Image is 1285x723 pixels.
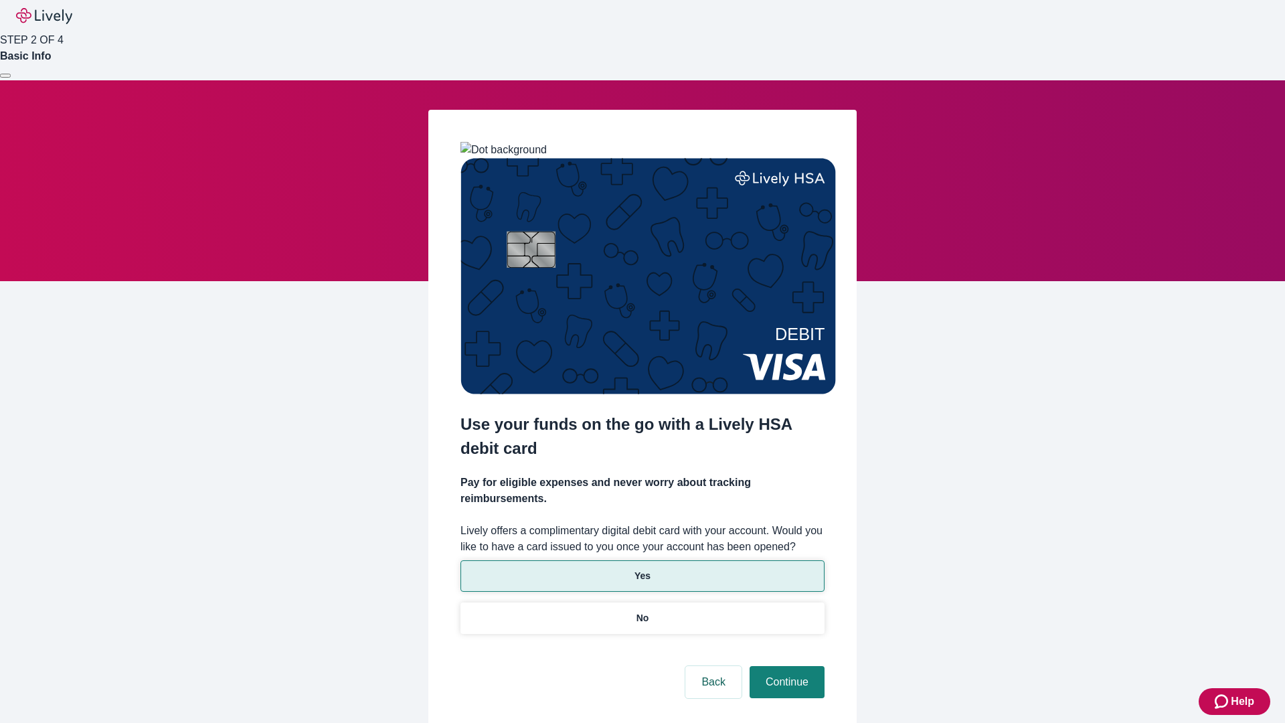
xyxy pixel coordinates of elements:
[460,560,825,592] button: Yes
[634,569,651,583] p: Yes
[16,8,72,24] img: Lively
[460,602,825,634] button: No
[460,412,825,461] h2: Use your funds on the go with a Lively HSA debit card
[1215,694,1231,710] svg: Zendesk support icon
[460,142,547,158] img: Dot background
[460,158,836,394] img: Debit card
[750,666,825,698] button: Continue
[1199,688,1270,715] button: Zendesk support iconHelp
[460,523,825,555] label: Lively offers a complimentary digital debit card with your account. Would you like to have a card...
[460,475,825,507] h4: Pay for eligible expenses and never worry about tracking reimbursements.
[1231,694,1254,710] span: Help
[636,611,649,625] p: No
[685,666,742,698] button: Back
